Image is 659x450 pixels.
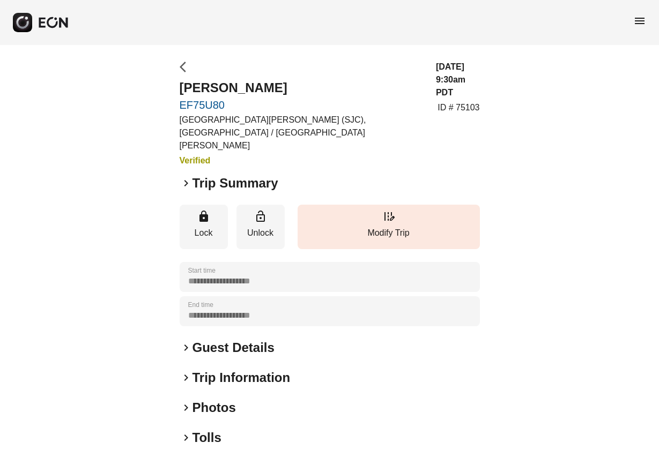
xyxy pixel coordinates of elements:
[180,341,192,354] span: keyboard_arrow_right
[180,205,228,249] button: Lock
[382,210,395,223] span: edit_road
[192,369,291,386] h2: Trip Information
[180,99,423,111] a: EF75U80
[242,227,279,239] p: Unlock
[192,429,221,446] h2: Tolls
[438,101,479,114] p: ID # 75103
[180,371,192,384] span: keyboard_arrow_right
[180,401,192,414] span: keyboard_arrow_right
[180,154,423,167] h3: Verified
[254,210,267,223] span: lock_open
[436,61,480,99] h3: [DATE] 9:30am PDT
[192,175,278,192] h2: Trip Summary
[236,205,285,249] button: Unlock
[180,431,192,444] span: keyboard_arrow_right
[180,61,192,73] span: arrow_back_ios
[633,14,646,27] span: menu
[192,339,275,356] h2: Guest Details
[192,399,236,416] h2: Photos
[180,79,423,96] h2: [PERSON_NAME]
[298,205,480,249] button: Modify Trip
[180,114,423,152] p: [GEOGRAPHIC_DATA][PERSON_NAME] (SJC), [GEOGRAPHIC_DATA] / [GEOGRAPHIC_DATA][PERSON_NAME]
[303,227,475,239] p: Modify Trip
[197,210,210,223] span: lock
[185,227,223,239] p: Lock
[180,177,192,190] span: keyboard_arrow_right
